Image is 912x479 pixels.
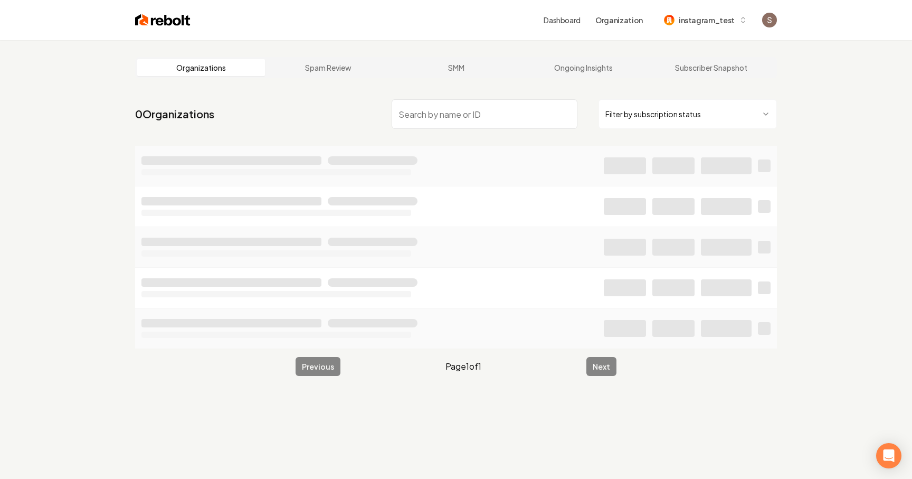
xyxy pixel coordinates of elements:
span: Page 1 of 1 [445,360,481,373]
a: SMM [392,59,520,76]
a: Organizations [137,59,265,76]
img: Rebolt Logo [135,13,191,27]
a: 0Organizations [135,107,214,121]
span: instagram_test [679,15,735,26]
a: Ongoing Insights [520,59,648,76]
button: Organization [589,11,649,30]
input: Search by name or ID [392,99,577,129]
a: Dashboard [544,15,581,25]
a: Spam Review [265,59,393,76]
a: Subscriber Snapshot [647,59,775,76]
button: Open user button [762,13,777,27]
img: instagram_test [664,15,674,25]
img: Santiago Vásquez [762,13,777,27]
div: Open Intercom Messenger [876,443,901,468]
